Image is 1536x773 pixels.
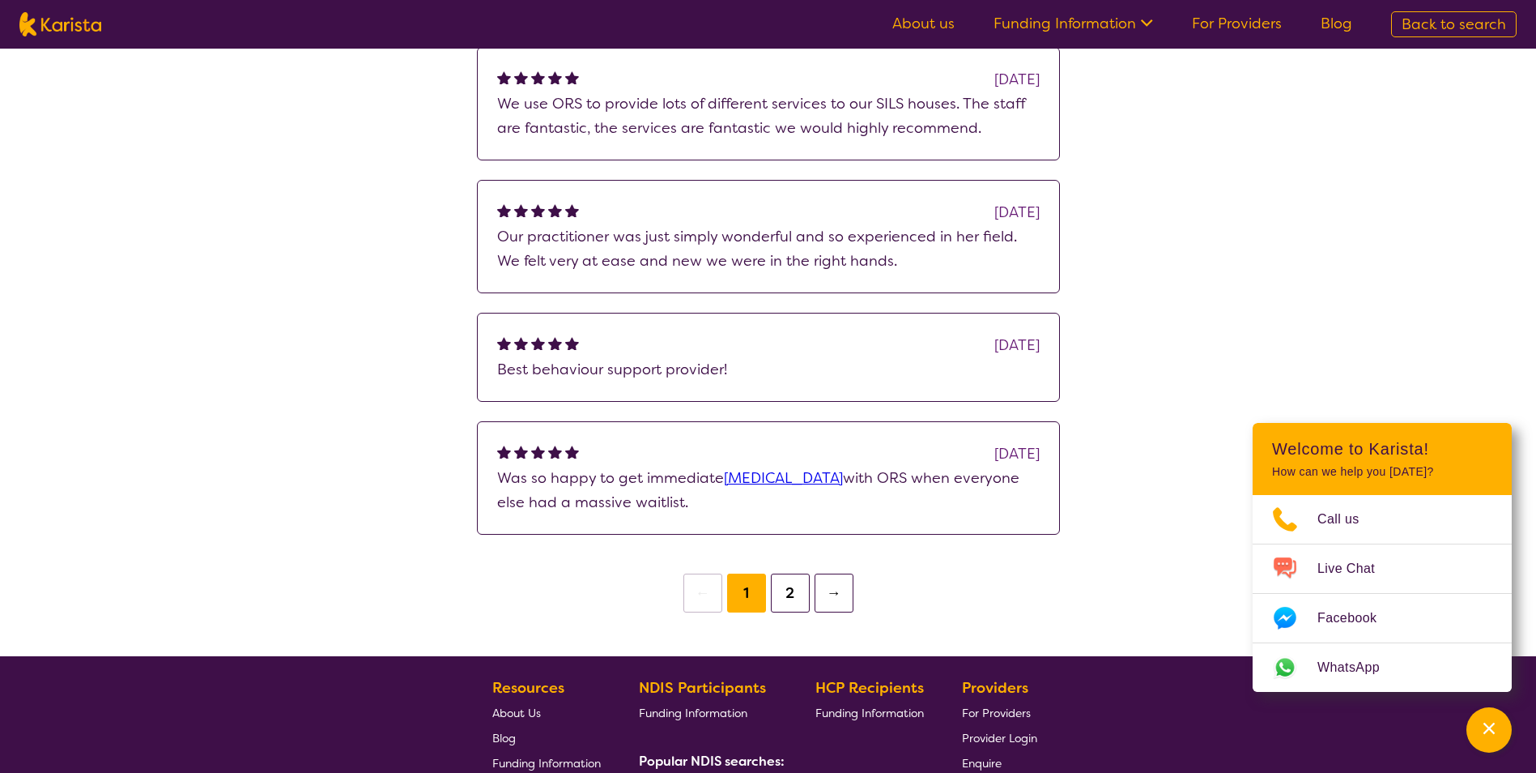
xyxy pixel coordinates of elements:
span: For Providers [962,706,1031,720]
b: HCP Recipients [815,678,924,698]
p: We use ORS to provide lots of different services to our SILS houses. The staff are fantastic, the... [497,92,1040,140]
img: fullstar [548,445,562,459]
img: fullstar [565,203,579,217]
a: Funding Information [994,14,1153,33]
span: Call us [1317,507,1379,532]
h2: Welcome to Karista! [1272,439,1492,459]
p: How can we help you [DATE]? [1272,465,1492,479]
span: Live Chat [1317,557,1394,581]
div: [DATE] [994,442,1040,466]
div: [DATE] [994,67,1040,92]
button: ← [683,574,722,613]
img: fullstar [565,445,579,459]
img: fullstar [548,70,562,84]
img: fullstar [497,445,511,459]
img: fullstar [548,203,562,217]
img: fullstar [514,203,528,217]
img: fullstar [497,336,511,350]
img: fullstar [548,336,562,350]
a: [MEDICAL_DATA] [724,468,843,488]
img: fullstar [531,70,545,84]
b: NDIS Participants [639,678,766,698]
span: Funding Information [639,706,747,720]
img: fullstar [531,445,545,459]
span: Back to search [1402,15,1506,34]
span: Provider Login [962,731,1037,745]
p: Best behaviour support provider! [497,357,1040,382]
a: For Providers [962,700,1037,725]
span: Enquire [962,756,1002,771]
a: Provider Login [962,725,1037,750]
img: Karista logo [19,12,101,36]
span: Blog [492,731,516,745]
a: About us [892,14,955,33]
a: About Us [492,700,601,725]
img: fullstar [514,445,528,459]
ul: Choose channel [1253,495,1512,692]
b: Providers [962,678,1028,698]
button: → [815,574,853,613]
div: Channel Menu [1253,423,1512,692]
a: Blog [1321,14,1352,33]
button: 2 [771,574,810,613]
p: Our practitioner was just simply wonderful and so experienced in her field. We felt very at ease ... [497,224,1040,273]
a: For Providers [1192,14,1282,33]
a: Back to search [1391,11,1517,37]
a: Funding Information [815,700,924,725]
p: Was so happy to get immediate with ORS when everyone else had a massive waitlist. [497,466,1040,515]
img: fullstar [565,70,579,84]
span: WhatsApp [1317,656,1399,680]
img: fullstar [514,70,528,84]
img: fullstar [497,70,511,84]
span: About Us [492,706,541,720]
a: Funding Information [639,700,778,725]
button: Channel Menu [1466,707,1512,753]
b: Resources [492,678,564,698]
img: fullstar [497,203,511,217]
b: Popular NDIS searches: [639,753,785,770]
a: Web link opens in a new tab. [1253,643,1512,692]
span: Facebook [1317,606,1396,630]
img: fullstar [565,336,579,350]
a: Blog [492,725,601,750]
div: [DATE] [994,200,1040,224]
img: fullstar [531,336,545,350]
img: fullstar [514,336,528,350]
div: [DATE] [994,333,1040,357]
span: Funding Information [815,706,924,720]
img: fullstar [531,203,545,217]
span: Funding Information [492,756,601,771]
button: 1 [727,574,766,613]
